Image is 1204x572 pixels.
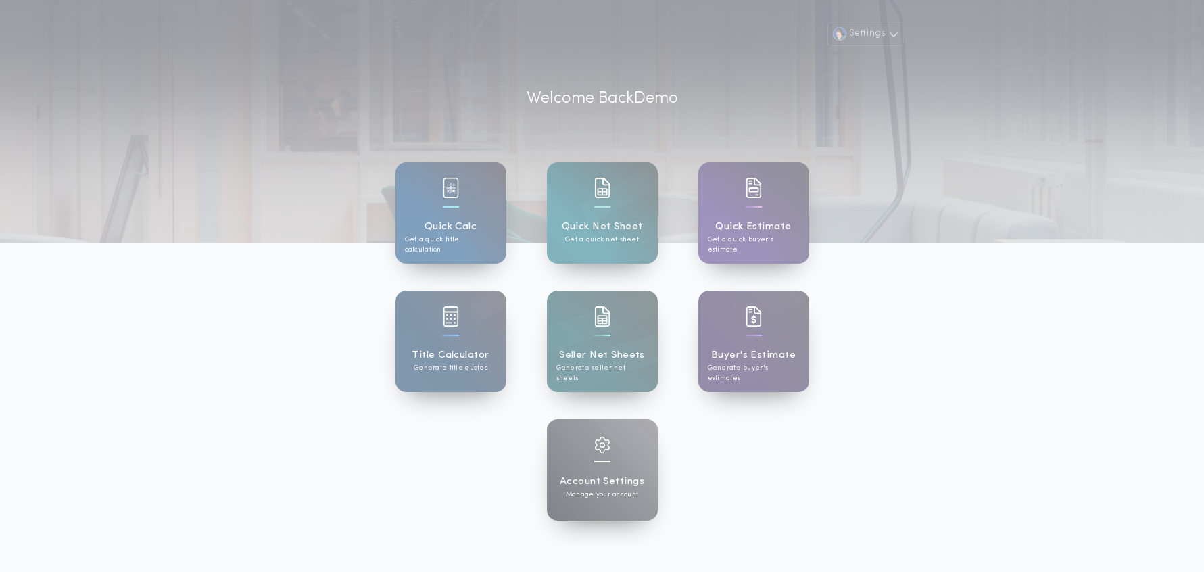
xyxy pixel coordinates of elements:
[708,363,800,383] p: Generate buyer's estimates
[833,27,846,41] img: user avatar
[594,306,610,327] img: card icon
[562,219,643,235] h1: Quick Net Sheet
[560,474,644,490] h1: Account Settings
[412,348,489,363] h1: Title Calculator
[547,162,658,264] a: card iconQuick Net SheetGet a quick net sheet
[715,219,792,235] h1: Quick Estimate
[425,219,477,235] h1: Quick Calc
[698,162,809,264] a: card iconQuick EstimateGet a quick buyer's estimate
[594,178,610,198] img: card icon
[746,306,762,327] img: card icon
[711,348,796,363] h1: Buyer's Estimate
[827,22,903,46] button: Settings
[395,291,506,392] a: card iconTitle CalculatorGenerate title quotes
[556,363,648,383] p: Generate seller net sheets
[559,348,645,363] h1: Seller Net Sheets
[527,87,678,111] p: Welcome Back Demo
[443,178,459,198] img: card icon
[547,291,658,392] a: card iconSeller Net SheetsGenerate seller net sheets
[708,235,800,255] p: Get a quick buyer's estimate
[405,235,497,255] p: Get a quick title calculation
[443,306,459,327] img: card icon
[746,178,762,198] img: card icon
[395,162,506,264] a: card iconQuick CalcGet a quick title calculation
[547,419,658,521] a: card iconAccount SettingsManage your account
[414,363,487,373] p: Generate title quotes
[594,437,610,453] img: card icon
[566,490,638,500] p: Manage your account
[698,291,809,392] a: card iconBuyer's EstimateGenerate buyer's estimates
[565,235,639,245] p: Get a quick net sheet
